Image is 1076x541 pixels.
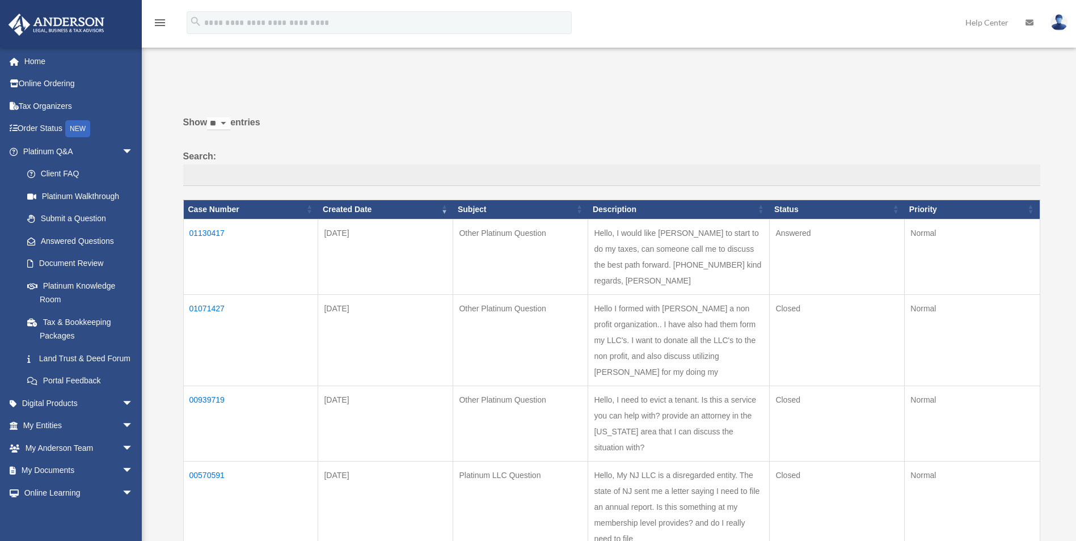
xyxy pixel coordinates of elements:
td: Normal [905,386,1040,461]
span: arrow_drop_down [122,140,145,163]
a: My Entitiesarrow_drop_down [8,415,150,437]
td: Hello, I would like [PERSON_NAME] to start to do my taxes, can someone call me to discuss the bes... [588,219,770,294]
th: Description: activate to sort column ascending [588,200,770,219]
a: Platinum Knowledge Room [16,274,145,311]
img: Anderson Advisors Platinum Portal [5,14,108,36]
td: Closed [770,386,905,461]
td: Hello I formed with [PERSON_NAME] a non profit organization.. I have also had them form my LLC's.... [588,294,770,386]
a: My Documentsarrow_drop_down [8,459,150,482]
th: Created Date: activate to sort column ascending [318,200,453,219]
td: [DATE] [318,294,453,386]
a: Document Review [16,252,145,275]
td: Other Platinum Question [453,386,588,461]
td: 00939719 [183,386,318,461]
th: Status: activate to sort column ascending [770,200,905,219]
span: arrow_drop_down [122,437,145,460]
a: Order StatusNEW [8,117,150,141]
td: Other Platinum Question [453,219,588,294]
a: Home [8,50,150,73]
label: Search: [183,149,1040,186]
div: NEW [65,120,90,137]
td: [DATE] [318,219,453,294]
span: arrow_drop_down [122,392,145,415]
a: Portal Feedback [16,370,145,392]
img: User Pic [1050,14,1067,31]
a: Platinum Q&Aarrow_drop_down [8,140,145,163]
td: Closed [770,294,905,386]
a: Client FAQ [16,163,145,185]
label: Show entries [183,115,1040,142]
input: Search: [183,164,1040,186]
a: Tax Organizers [8,95,150,117]
th: Priority: activate to sort column ascending [905,200,1040,219]
i: menu [153,16,167,29]
span: arrow_drop_down [122,481,145,505]
td: 01130417 [183,219,318,294]
a: Answered Questions [16,230,139,252]
span: arrow_drop_down [122,459,145,483]
a: Online Learningarrow_drop_down [8,481,150,504]
td: Answered [770,219,905,294]
i: search [189,15,202,28]
select: Showentries [207,117,230,130]
td: [DATE] [318,386,453,461]
a: My Anderson Teamarrow_drop_down [8,437,150,459]
span: arrow_drop_down [122,415,145,438]
a: Digital Productsarrow_drop_down [8,392,150,415]
td: Normal [905,219,1040,294]
a: Submit a Question [16,208,145,230]
a: Platinum Walkthrough [16,185,145,208]
th: Subject: activate to sort column ascending [453,200,588,219]
td: Other Platinum Question [453,294,588,386]
a: Land Trust & Deed Forum [16,347,145,370]
td: Normal [905,294,1040,386]
a: Online Ordering [8,73,150,95]
a: Tax & Bookkeeping Packages [16,311,145,347]
td: Hello, I need to evict a tenant. Is this a service you can help with? provide an attorney in the ... [588,386,770,461]
a: menu [153,20,167,29]
th: Case Number: activate to sort column ascending [183,200,318,219]
td: 01071427 [183,294,318,386]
